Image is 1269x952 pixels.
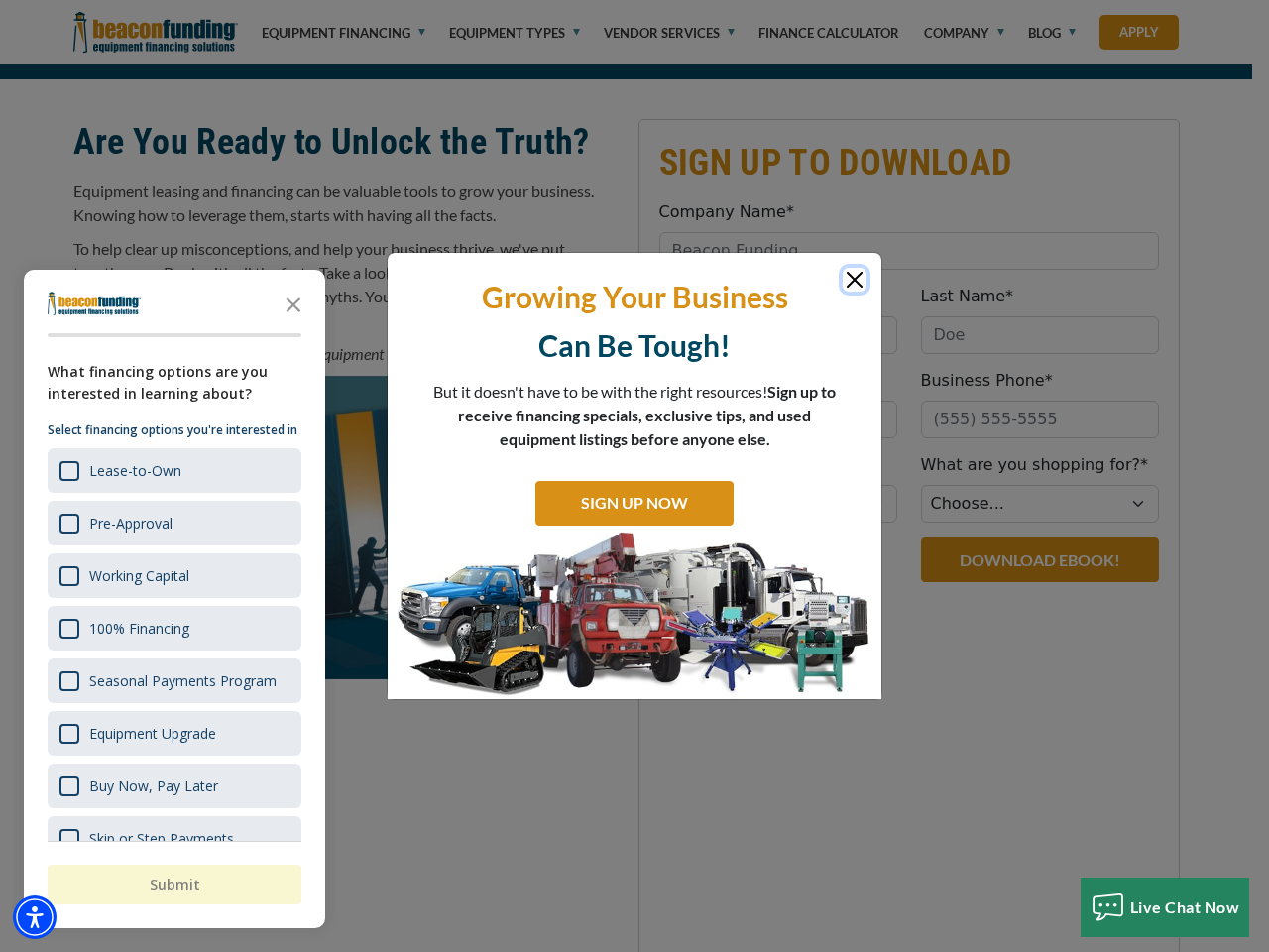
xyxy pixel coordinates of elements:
div: 100% Financing [89,619,189,638]
div: Pre-Approval [89,514,173,533]
p: Can Be Tough! [403,326,866,365]
button: Close [843,268,866,292]
button: Submit [48,865,301,904]
p: Growing Your Business [403,278,866,316]
div: Seasonal Payments Program [89,671,277,690]
button: Close the survey [274,284,313,323]
div: Accessibility Menu [13,895,57,939]
div: Equipment Upgrade [48,711,301,756]
div: Equipment Upgrade [89,724,216,743]
button: Live Chat Now [1081,878,1250,937]
span: Sign up to receive financing specials, exclusive tips, and used equipment listings before anyone ... [458,382,836,448]
img: Company logo [48,292,141,315]
div: Pre-Approval [48,501,301,545]
div: Buy Now, Pay Later [89,776,218,795]
img: SIGN UP NOW [388,531,881,699]
p: But it doesn't have to be with the right resources! [432,380,837,451]
div: Lease-to-Own [89,461,181,480]
div: Lease-to-Own [48,448,301,493]
div: Seasonal Payments Program [48,658,301,703]
div: Skip or Step Payments [48,816,301,861]
div: Working Capital [89,566,189,585]
div: Survey [24,270,325,928]
p: Select financing options you're interested in [48,420,301,440]
div: 100% Financing [48,606,301,651]
div: Working Capital [48,553,301,598]
span: Live Chat Now [1130,897,1240,916]
div: Skip or Step Payments [89,829,234,848]
div: What financing options are you interested in learning about? [48,361,301,405]
a: SIGN UP NOW [535,481,734,526]
div: Buy Now, Pay Later [48,764,301,808]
